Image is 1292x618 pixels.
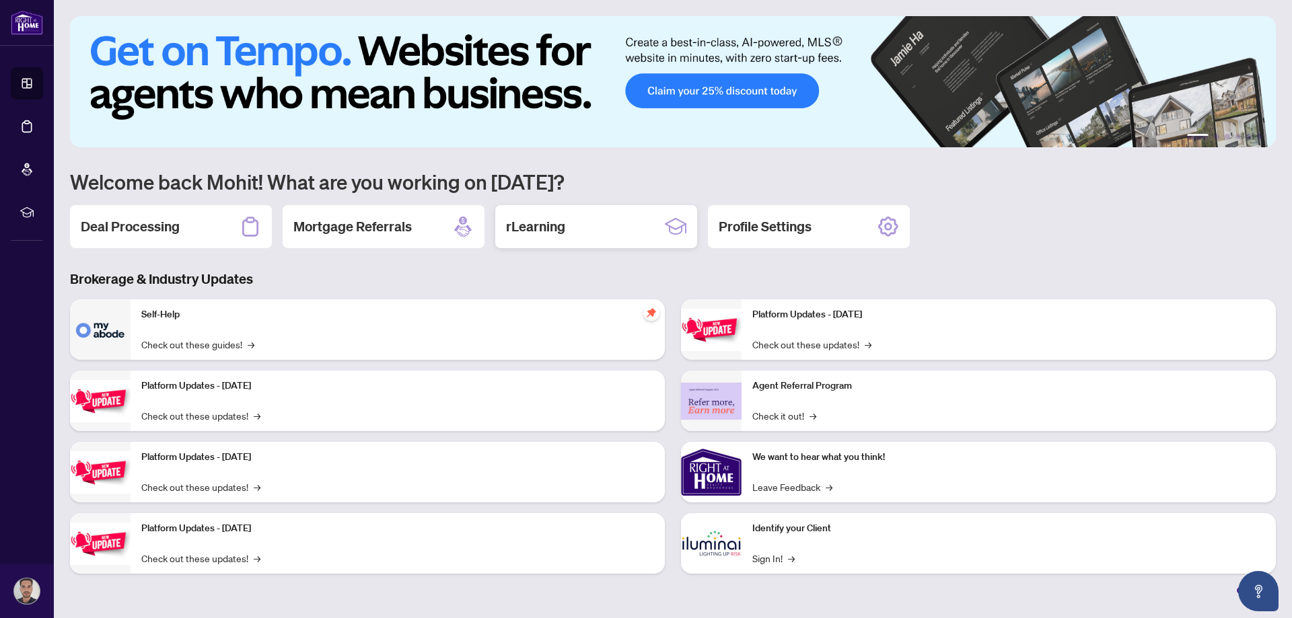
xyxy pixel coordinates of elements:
[141,450,654,465] p: Platform Updates - [DATE]
[254,408,260,423] span: →
[70,270,1276,288] h3: Brokerage & Industry Updates
[70,169,1276,194] h1: Welcome back Mohit! What are you working on [DATE]?
[141,479,260,494] a: Check out these updates!→
[141,521,654,536] p: Platform Updates - [DATE]
[752,408,816,423] a: Check it out!→
[1187,134,1209,139] button: 1
[681,383,742,420] img: Agent Referral Program
[141,408,260,423] a: Check out these updates!→
[788,551,795,566] span: →
[70,451,131,494] img: Platform Updates - July 21, 2025
[719,217,812,236] h2: Profile Settings
[865,337,871,352] span: →
[810,408,816,423] span: →
[254,479,260,494] span: →
[1238,571,1279,611] button: Open asap
[1225,134,1230,139] button: 3
[141,379,654,393] p: Platform Updates - [DATE]
[752,450,1265,465] p: We want to hear what you think!
[81,217,180,236] h2: Deal Processing
[1257,134,1262,139] button: 6
[681,442,742,502] img: We want to hear what you think!
[248,337,254,352] span: →
[752,521,1265,536] p: Identify your Client
[681,513,742,574] img: Identify your Client
[70,380,131,422] img: Platform Updates - September 16, 2025
[752,551,795,566] a: Sign In!→
[141,551,260,566] a: Check out these updates!→
[14,578,40,604] img: Profile Icon
[70,299,131,360] img: Self-Help
[643,305,659,321] span: pushpin
[506,217,565,236] h2: rLearning
[1214,134,1219,139] button: 2
[141,337,254,352] a: Check out these guides!→
[826,479,832,494] span: →
[141,307,654,322] p: Self-Help
[254,551,260,566] span: →
[752,307,1265,322] p: Platform Updates - [DATE]
[11,10,43,35] img: logo
[70,523,131,565] img: Platform Updates - July 8, 2025
[752,479,832,494] a: Leave Feedback→
[752,337,871,352] a: Check out these updates!→
[1235,134,1241,139] button: 4
[752,379,1265,393] p: Agent Referral Program
[293,217,412,236] h2: Mortgage Referrals
[70,16,1276,147] img: Slide 0
[1246,134,1252,139] button: 5
[681,309,742,351] img: Platform Updates - June 23, 2025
